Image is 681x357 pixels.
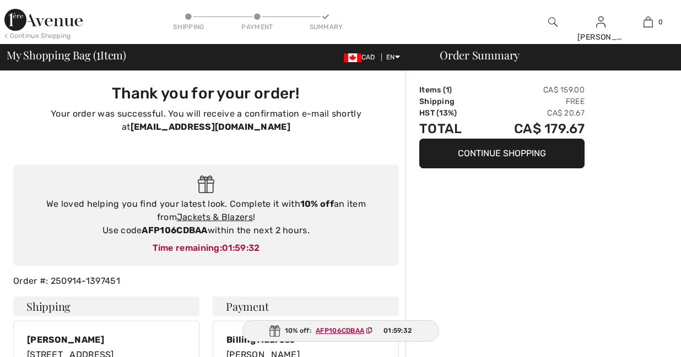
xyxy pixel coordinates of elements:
a: Jackets & Blazers [177,212,253,222]
img: 1ère Avenue [4,9,83,31]
span: 01:59:32 [383,326,412,336]
strong: 10% off [300,199,334,209]
span: 01:59:32 [222,243,260,253]
a: Sign In [596,17,606,27]
h4: Shipping [13,296,199,316]
div: Payment [241,22,274,32]
img: Gift.svg [269,325,280,337]
p: Your order was successful. You will receive a confirmation e-mail shortly at [20,107,392,134]
td: Total [419,119,482,139]
td: Items ( ) [419,84,482,96]
div: We loved helping you find your latest look. Complete it with an item from ! Use code within the n... [24,197,388,237]
img: My Info [596,15,606,29]
div: Order Summary [426,50,674,61]
td: CA$ 159.00 [482,84,585,96]
div: Billing Address [226,334,385,345]
img: Gift.svg [198,175,215,194]
h3: Thank you for your order! [20,84,392,103]
div: Summary [310,22,343,32]
div: Time remaining: [24,241,388,255]
td: CA$ 20.67 [482,107,585,119]
div: Order #: 250914-1397451 [7,274,406,288]
a: 0 [625,15,672,29]
span: 1 [446,85,449,95]
ins: AFP106CDBAA [316,327,364,334]
span: CAD [344,53,380,61]
strong: [EMAIL_ADDRESS][DOMAIN_NAME] [131,122,290,132]
td: HST (13%) [419,107,482,119]
img: search the website [548,15,558,29]
td: Free [482,96,585,107]
div: < Continue Shopping [4,31,71,41]
strong: AFP106CDBAA [142,225,207,235]
div: Shipping [172,22,206,32]
span: 0 [658,17,663,27]
span: My Shopping Bag ( Item) [7,50,126,61]
td: Shipping [419,96,482,107]
button: Continue Shopping [419,139,585,168]
div: [PERSON_NAME] [27,334,186,345]
div: 10% off: [242,320,439,342]
h4: Payment [213,296,399,316]
td: CA$ 179.67 [482,119,585,139]
div: [PERSON_NAME] [577,31,624,43]
img: My Bag [644,15,653,29]
span: 1 [96,47,100,61]
span: EN [386,53,400,61]
img: Canadian Dollar [344,53,361,62]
